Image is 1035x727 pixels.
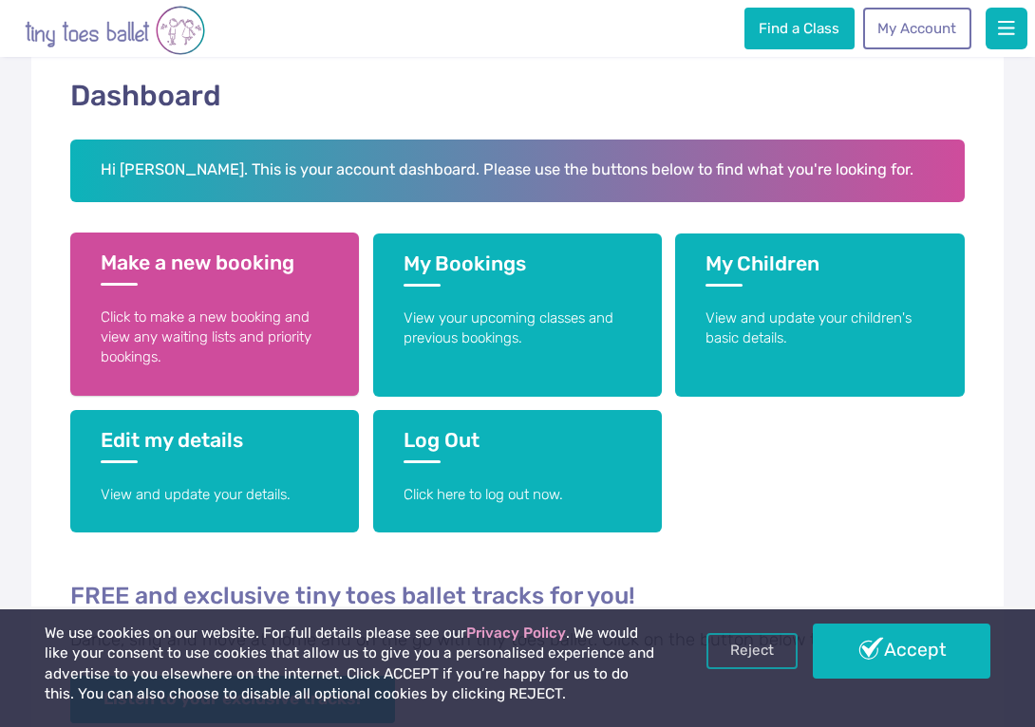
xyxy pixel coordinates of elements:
a: Privacy Policy [466,624,566,642]
h3: Log Out [404,428,632,463]
h3: My Bookings [404,252,632,287]
a: My Children View and update your children's basic details. [675,233,965,397]
h3: My Children [706,252,934,287]
p: Click here to log out now. [404,485,632,505]
h3: Edit my details [101,428,329,463]
h1: Dashboard [70,76,966,117]
a: Log Out Click here to log out now. [373,410,663,532]
a: Reject [706,633,798,669]
a: Make a new booking Click to make a new booking and view any waiting lists and priority bookings. [70,233,360,396]
a: Edit my details View and update your details. [70,410,360,532]
a: My Bookings View your upcoming classes and previous bookings. [373,233,663,397]
p: We use cookies on our website. For full details please see our . We would like your consent to us... [45,624,660,705]
a: Accept [813,624,990,679]
h2: Hi [PERSON_NAME]. This is your account dashboard. Please use the buttons below to find what you'r... [70,140,966,202]
img: tiny toes ballet [25,4,205,57]
p: View your upcoming classes and previous bookings. [404,308,632,349]
h4: FREE and exclusive tiny toes ballet tracks for you! [70,581,966,610]
p: View and update your details. [101,485,329,505]
p: Click to make a new booking and view any waiting lists and priority bookings. [101,308,329,368]
h3: Make a new booking [101,251,329,286]
p: View and update your children's basic details. [706,308,934,349]
a: Find a Class [744,8,855,49]
a: My Account [863,8,971,49]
